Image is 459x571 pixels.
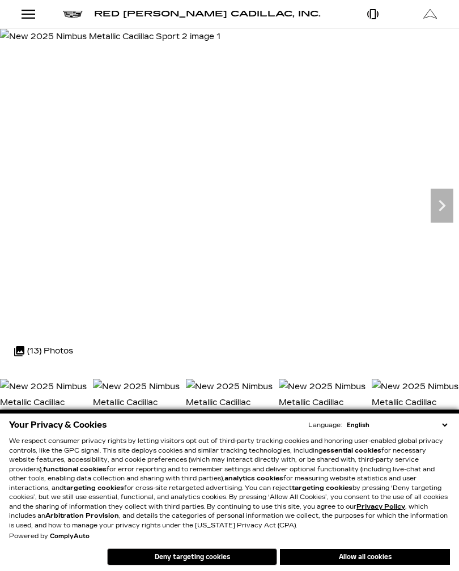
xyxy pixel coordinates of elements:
strong: targeting cookies [63,484,124,492]
img: New 2025 Nimbus Metallic Cadillac Sport 2 image 5 [372,379,459,427]
div: Language: [308,422,342,428]
a: ComplyAuto [50,533,90,540]
a: Red [PERSON_NAME] Cadillac, Inc. [94,10,321,18]
div: Powered by [9,533,90,540]
div: (13) Photos [8,338,79,365]
strong: essential cookies [322,447,381,454]
strong: Arbitration Provision [45,512,119,519]
img: Cadillac logo [63,11,83,18]
select: Language Select [344,420,450,430]
span: Your Privacy & Cookies [9,417,107,433]
span: Red [PERSON_NAME] Cadillac, Inc. [94,9,321,19]
button: Allow all cookies [280,549,450,565]
img: New 2025 Nimbus Metallic Cadillac Sport 2 image 4 [279,379,366,427]
strong: targeting cookies [292,484,352,492]
div: Next [431,189,453,223]
button: Deny targeting cookies [107,548,277,565]
a: Privacy Policy [356,503,405,510]
p: We respect consumer privacy rights by letting visitors opt out of third-party tracking cookies an... [9,437,450,530]
strong: functional cookies [43,466,107,473]
img: New 2025 Nimbus Metallic Cadillac Sport 2 image 3 [186,379,273,427]
img: New 2025 Nimbus Metallic Cadillac Sport 2 image 2 [93,379,180,427]
a: Cadillac logo [63,10,83,18]
strong: analytics cookies [224,475,283,482]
